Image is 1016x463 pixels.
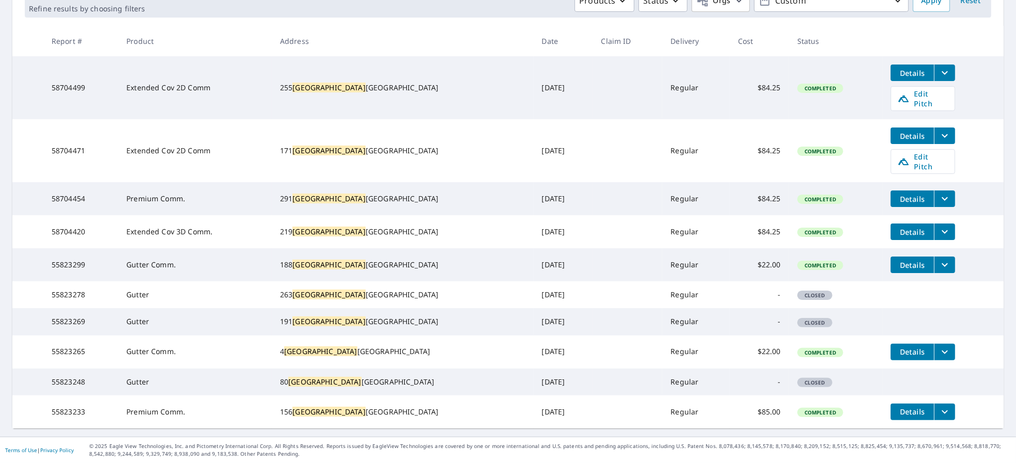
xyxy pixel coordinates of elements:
[534,369,593,395] td: [DATE]
[43,56,118,119] td: 58704499
[29,4,145,13] p: Refine results by choosing filters
[798,379,831,386] span: Closed
[662,56,729,119] td: Regular
[934,257,955,273] button: filesDropdownBtn-55823299
[897,227,928,237] span: Details
[43,281,118,308] td: 55823278
[934,404,955,420] button: filesDropdownBtn-55823233
[934,127,955,144] button: filesDropdownBtn-58704471
[292,260,366,269] mark: [GEOGRAPHIC_DATA]
[730,369,789,395] td: -
[891,223,934,240] button: detailsBtn-58704420
[118,369,272,395] td: Gutter
[43,215,118,248] td: 58704420
[662,215,729,248] td: Regular
[662,119,729,182] td: Regular
[292,194,366,203] mark: [GEOGRAPHIC_DATA]
[89,442,1011,458] p: © 2025 Eagle View Technologies, Inc. and Pictometry International Corp. All Rights Reserved. Repo...
[534,26,593,56] th: Date
[280,290,526,300] div: 263 [GEOGRAPHIC_DATA]
[897,260,928,270] span: Details
[891,127,934,144] button: detailsBtn-58704471
[730,308,789,335] td: -
[292,407,366,417] mark: [GEOGRAPHIC_DATA]
[534,182,593,215] td: [DATE]
[534,281,593,308] td: [DATE]
[798,148,842,155] span: Completed
[798,85,842,92] span: Completed
[292,146,366,155] mark: [GEOGRAPHIC_DATA]
[662,182,729,215] td: Regular
[934,223,955,240] button: filesDropdownBtn-58704420
[897,68,928,78] span: Details
[798,349,842,356] span: Completed
[118,336,272,369] td: Gutter Comm.
[534,119,593,182] td: [DATE]
[118,308,272,335] td: Gutter
[730,26,789,56] th: Cost
[662,248,729,281] td: Regular
[280,377,526,387] div: 80 [GEOGRAPHIC_DATA]
[280,407,526,417] div: 156 [GEOGRAPHIC_DATA]
[730,248,789,281] td: $22.00
[43,336,118,369] td: 55823265
[730,56,789,119] td: $84.25
[891,149,955,174] a: Edit Pitch
[43,26,118,56] th: Report #
[897,131,928,141] span: Details
[534,308,593,335] td: [DATE]
[730,215,789,248] td: $84.25
[280,316,526,327] div: 191 [GEOGRAPHIC_DATA]
[789,26,882,56] th: Status
[43,395,118,428] td: 55823233
[897,194,928,204] span: Details
[798,409,842,416] span: Completed
[534,56,593,119] td: [DATE]
[288,377,362,387] mark: [GEOGRAPHIC_DATA]
[593,26,663,56] th: Claim ID
[118,182,272,215] td: Premium Comm.
[280,194,526,204] div: 291 [GEOGRAPHIC_DATA]
[730,281,789,308] td: -
[891,404,934,420] button: detailsBtn-55823233
[280,346,526,357] div: 4 [GEOGRAPHIC_DATA]
[280,227,526,237] div: 219 [GEOGRAPHIC_DATA]
[292,83,366,92] mark: [GEOGRAPHIC_DATA]
[292,290,366,299] mark: [GEOGRAPHIC_DATA]
[280,83,526,93] div: 255 [GEOGRAPHIC_DATA]
[118,248,272,281] td: Gutter Comm.
[798,262,842,269] span: Completed
[891,190,934,207] button: detailsBtn-58704454
[798,292,831,299] span: Closed
[292,227,366,236] mark: [GEOGRAPHIC_DATA]
[272,26,534,56] th: Address
[118,26,272,56] th: Product
[934,344,955,360] button: filesDropdownBtn-55823265
[897,152,948,171] span: Edit Pitch
[897,89,948,108] span: Edit Pitch
[891,257,934,273] button: detailsBtn-55823299
[118,56,272,119] td: Extended Cov 2D Comm
[43,119,118,182] td: 58704471
[280,146,526,156] div: 171 [GEOGRAPHIC_DATA]
[662,308,729,335] td: Regular
[43,248,118,281] td: 55823299
[534,336,593,369] td: [DATE]
[40,446,74,454] a: Privacy Policy
[534,395,593,428] td: [DATE]
[118,215,272,248] td: Extended Cov 3D Comm.
[730,336,789,369] td: $22.00
[730,119,789,182] td: $84.25
[730,182,789,215] td: $84.25
[891,344,934,360] button: detailsBtn-55823265
[534,248,593,281] td: [DATE]
[798,319,831,326] span: Closed
[934,190,955,207] button: filesDropdownBtn-58704454
[5,447,74,453] p: |
[897,347,928,357] span: Details
[662,26,729,56] th: Delivery
[662,281,729,308] td: Regular
[280,260,526,270] div: 188 [GEOGRAPHIC_DATA]
[798,229,842,236] span: Completed
[662,395,729,428] td: Regular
